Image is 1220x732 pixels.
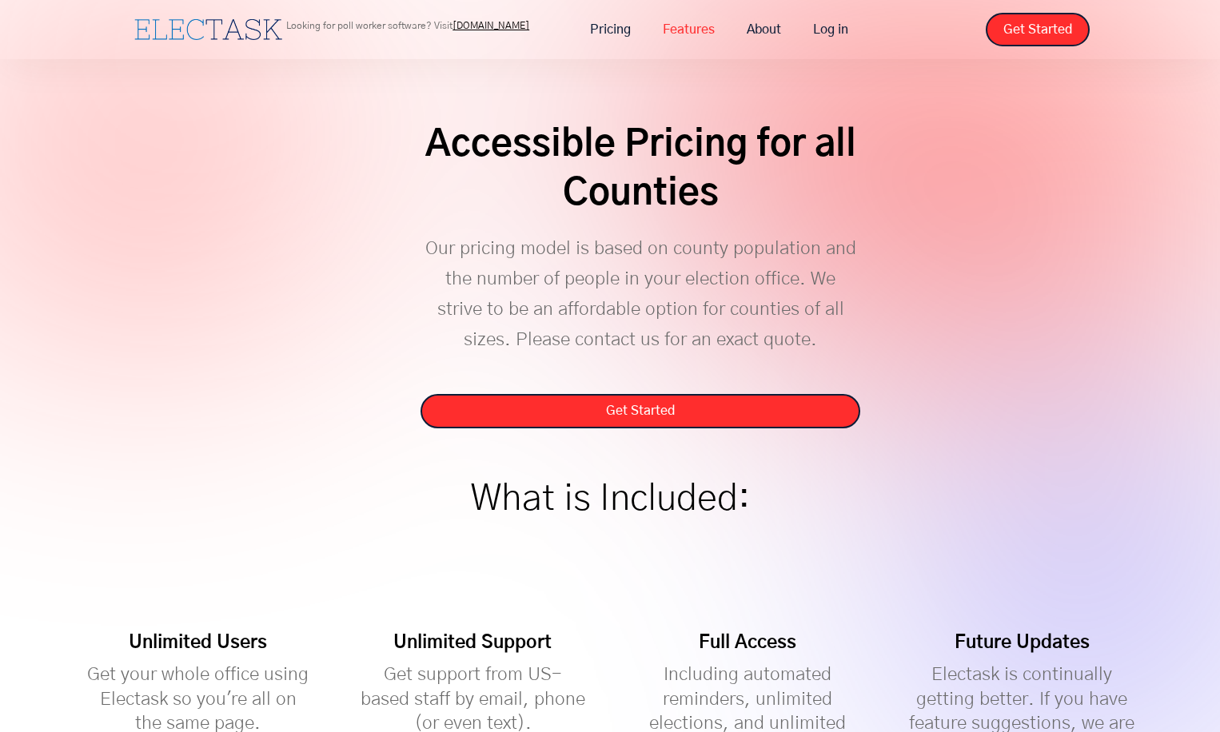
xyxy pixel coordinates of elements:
[421,121,859,218] h2: Accessible Pricing for all Counties
[393,631,552,656] h4: Unlimited Support
[130,15,286,44] a: home
[986,13,1090,46] a: Get Started
[421,234,859,387] p: Our pricing model is based on county population and the number of people in your election office....
[955,631,1090,656] h4: Future Updates
[797,13,864,46] a: Log in
[129,631,267,656] h4: Unlimited Users
[699,631,796,656] h4: Full Access
[471,481,750,518] h1: What is Included:
[647,13,731,46] a: Features
[421,394,859,428] a: Get Started
[453,21,529,30] a: [DOMAIN_NAME]
[574,13,647,46] a: Pricing
[731,13,797,46] a: About
[286,21,529,30] p: Looking for poll worker software? Visit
